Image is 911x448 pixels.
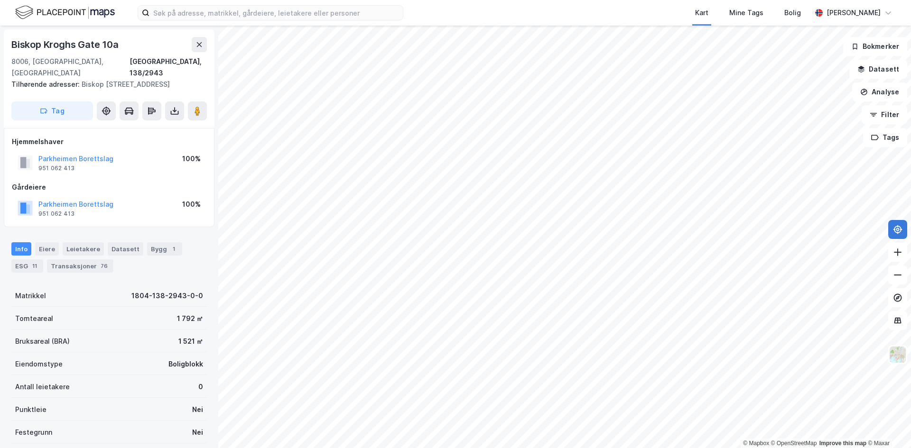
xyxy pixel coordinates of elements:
[130,56,207,79] div: [GEOGRAPHIC_DATA], 138/2943
[198,381,203,393] div: 0
[11,242,31,256] div: Info
[771,440,817,447] a: OpenStreetMap
[819,440,866,447] a: Improve this map
[147,242,182,256] div: Bygg
[177,313,203,324] div: 1 792 ㎡
[11,259,43,273] div: ESG
[15,358,63,370] div: Eiendomstype
[862,105,907,124] button: Filter
[729,7,763,18] div: Mine Tags
[852,82,907,101] button: Analyse
[15,4,115,21] img: logo.f888ab2527a4732fd821a326f86c7f29.svg
[15,313,53,324] div: Tomteareal
[30,261,39,271] div: 11
[11,101,93,120] button: Tag
[15,336,70,347] div: Bruksareal (BRA)
[784,7,801,18] div: Bolig
[15,381,70,393] div: Antall leietakere
[182,199,201,210] div: 100%
[108,242,143,256] div: Datasett
[843,37,907,56] button: Bokmerker
[743,440,769,447] a: Mapbox
[169,244,178,254] div: 1
[12,136,206,147] div: Hjemmelshaver
[695,7,708,18] div: Kart
[11,79,199,90] div: Biskop [STREET_ADDRESS]
[168,358,203,370] div: Boligblokk
[131,290,203,302] div: 1804-138-2943-0-0
[849,60,907,79] button: Datasett
[15,427,52,438] div: Festegrunn
[827,7,881,18] div: [PERSON_NAME]
[38,210,74,218] div: 951 062 413
[11,56,130,79] div: 8006, [GEOGRAPHIC_DATA], [GEOGRAPHIC_DATA]
[63,242,104,256] div: Leietakere
[182,153,201,165] div: 100%
[178,336,203,347] div: 1 521 ㎡
[12,182,206,193] div: Gårdeiere
[192,404,203,415] div: Nei
[863,128,907,147] button: Tags
[38,165,74,172] div: 951 062 413
[149,6,403,20] input: Søk på adresse, matrikkel, gårdeiere, leietakere eller personer
[889,346,907,364] img: Z
[192,427,203,438] div: Nei
[11,37,121,52] div: Biskop Kroghs Gate 10a
[11,80,82,88] span: Tilhørende adresser:
[15,290,46,302] div: Matrikkel
[864,402,911,448] iframe: Chat Widget
[15,404,46,415] div: Punktleie
[864,402,911,448] div: Kontrollprogram for chat
[99,261,110,271] div: 76
[47,259,113,273] div: Transaksjoner
[35,242,59,256] div: Eiere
